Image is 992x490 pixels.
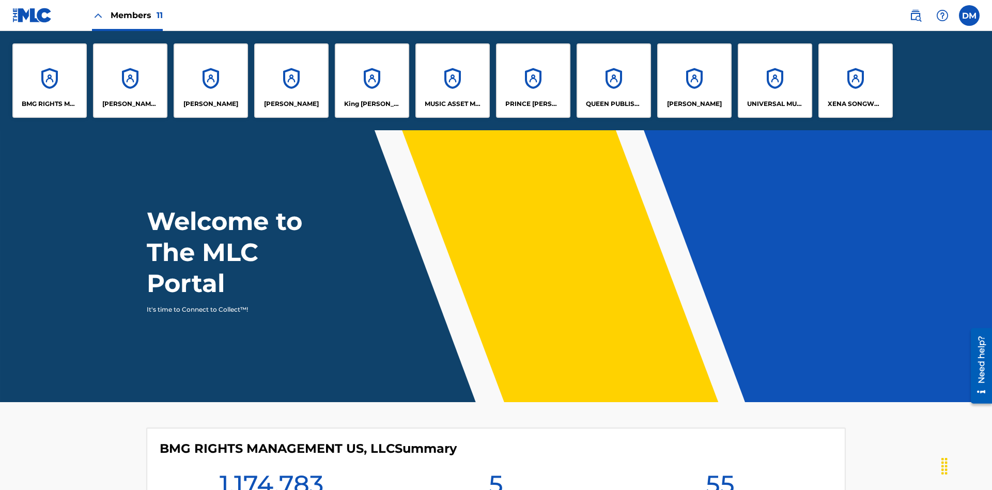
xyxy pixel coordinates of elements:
a: AccountsQUEEN PUBLISHA [577,43,651,118]
img: help [936,9,949,22]
p: UNIVERSAL MUSIC PUB GROUP [747,99,803,109]
span: 11 [157,10,163,20]
a: AccountsXENA SONGWRITER [818,43,893,118]
a: AccountsUNIVERSAL MUSIC PUB GROUP [738,43,812,118]
p: PRINCE MCTESTERSON [505,99,562,109]
img: search [909,9,922,22]
p: MUSIC ASSET MANAGEMENT (MAM) [425,99,481,109]
p: It's time to Connect to Collect™! [147,305,326,314]
p: CLEO SONGWRITER [102,99,159,109]
p: XENA SONGWRITER [828,99,884,109]
p: RONALD MCTESTERSON [667,99,722,109]
a: AccountsPRINCE [PERSON_NAME] [496,43,570,118]
img: MLC Logo [12,8,52,23]
iframe: Chat Widget [940,440,992,490]
iframe: Resource Center [963,324,992,409]
a: Accounts[PERSON_NAME] [254,43,329,118]
div: Drag [936,451,953,482]
a: Accounts[PERSON_NAME] [657,43,732,118]
a: AccountsBMG RIGHTS MANAGEMENT US, LLC [12,43,87,118]
a: Public Search [905,5,926,26]
a: AccountsMUSIC ASSET MANAGEMENT (MAM) [415,43,490,118]
p: QUEEN PUBLISHA [586,99,642,109]
div: Help [932,5,953,26]
a: AccountsKing [PERSON_NAME] [335,43,409,118]
p: BMG RIGHTS MANAGEMENT US, LLC [22,99,78,109]
h4: BMG RIGHTS MANAGEMENT US, LLC [160,441,457,456]
p: King McTesterson [344,99,400,109]
a: Accounts[PERSON_NAME] [174,43,248,118]
h1: Welcome to The MLC Portal [147,206,340,299]
span: Members [111,9,163,21]
a: Accounts[PERSON_NAME] SONGWRITER [93,43,167,118]
p: EYAMA MCSINGER [264,99,319,109]
img: Close [92,9,104,22]
div: User Menu [959,5,980,26]
p: ELVIS COSTELLO [183,99,238,109]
